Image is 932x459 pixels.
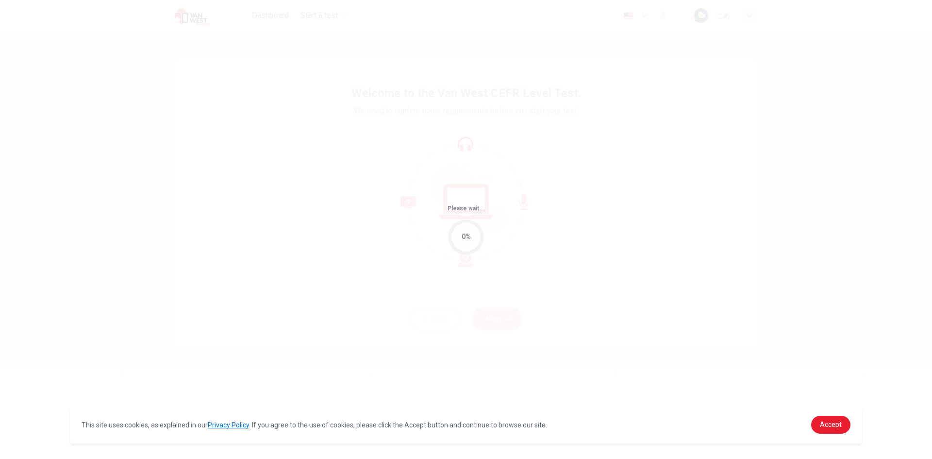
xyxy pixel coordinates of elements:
[208,421,249,429] a: Privacy Policy
[70,406,862,443] div: cookieconsent
[462,231,471,242] div: 0%
[820,421,842,428] span: Accept
[448,205,485,212] span: Please wait...
[811,416,850,434] a: dismiss cookie message
[82,421,547,429] span: This site uses cookies, as explained in our . If you agree to the use of cookies, please click th...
